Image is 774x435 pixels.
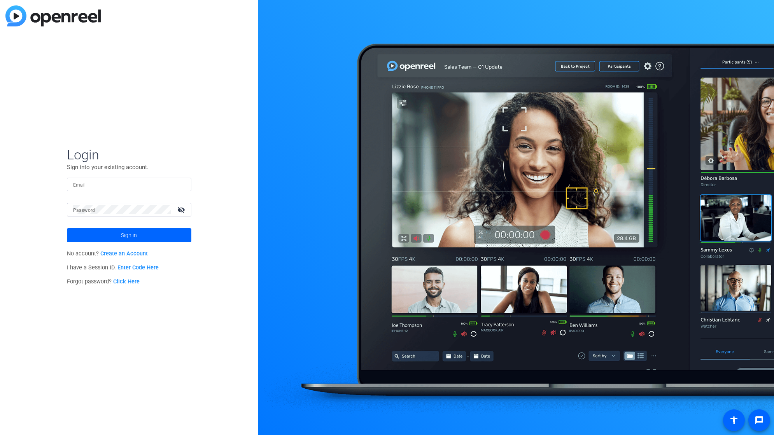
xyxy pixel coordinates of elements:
[121,225,137,245] span: Sign in
[73,208,95,213] mat-label: Password
[113,278,140,285] a: Click Here
[73,180,185,189] input: Enter Email Address
[67,147,191,163] span: Login
[73,182,86,188] mat-label: Email
[755,416,764,425] mat-icon: message
[100,250,148,257] a: Create an Account
[67,264,159,271] span: I have a Session ID.
[117,264,159,271] a: Enter Code Here
[67,250,148,257] span: No account?
[67,228,191,242] button: Sign in
[173,204,191,215] mat-icon: visibility_off
[729,416,739,425] mat-icon: accessibility
[67,278,140,285] span: Forgot password?
[5,5,101,26] img: blue-gradient.svg
[67,163,191,171] p: Sign into your existing account.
